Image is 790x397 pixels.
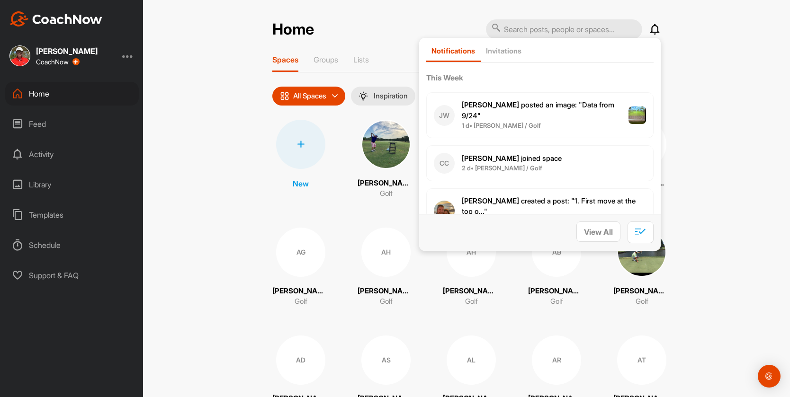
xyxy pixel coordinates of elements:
a: [PERSON_NAME]Golf [358,120,414,199]
img: menuIcon [359,91,368,101]
p: Lists [353,55,369,64]
span: joined space [462,154,562,163]
a: AH[PERSON_NAME]Golf [443,228,500,307]
input: Search posts, people or spaces... [486,19,642,39]
p: Golf [636,296,648,307]
p: Groups [314,55,338,64]
a: AB[PERSON_NAME]Golf [528,228,585,307]
div: AT [617,335,666,385]
p: Golf [295,296,307,307]
div: CoachNow [36,58,80,66]
img: icon [280,91,289,101]
b: [PERSON_NAME] [462,196,519,205]
b: [PERSON_NAME] [462,154,519,163]
p: [PERSON_NAME] [613,286,670,297]
div: Library [5,173,139,196]
div: Feed [5,112,139,136]
p: [PERSON_NAME] [358,286,414,297]
div: CC [434,153,455,174]
div: Support & FAQ [5,264,139,287]
div: AG [276,228,325,277]
a: [PERSON_NAME]Golf [613,228,670,307]
p: [PERSON_NAME] [443,286,500,297]
p: Notifications [431,46,475,55]
div: Home [5,82,139,106]
div: AL [447,335,496,385]
div: Activity [5,142,139,166]
div: JW [434,105,455,126]
div: [PERSON_NAME] [36,47,98,55]
div: AS [361,335,411,385]
span: View All [584,227,613,237]
div: AB [532,228,581,277]
b: [PERSON_NAME] [462,100,519,109]
h2: Home [272,20,314,39]
p: Spaces [272,55,298,64]
p: New [293,178,309,189]
label: This Week [426,72,654,83]
img: square_937d7000b8709369284fc8976758372e.jpg [617,228,666,277]
p: [PERSON_NAME] [528,286,585,297]
div: AH [361,228,411,277]
p: All Spaces [293,92,326,100]
div: AH [447,228,496,277]
p: [PERSON_NAME] [272,286,329,297]
img: square_9011ed703bdf34dddc69f87129ca1fc2.jpg [9,45,30,66]
img: CoachNow [9,11,102,26]
p: Golf [380,188,393,199]
button: View All [576,221,620,242]
div: AD [276,335,325,385]
a: AH[PERSON_NAME]Golf [358,228,414,307]
b: 2 d • [PERSON_NAME] / Golf [462,164,542,172]
span: created a post : "1. First move at the top o..." [462,196,636,216]
div: AR [532,335,581,385]
p: Golf [380,296,393,307]
p: Golf [465,296,478,307]
span: posted an image : " Data from 9/24 " [462,100,614,120]
p: Inspiration [374,92,408,100]
img: post image [628,106,646,124]
div: Templates [5,203,139,227]
p: Invitations [486,46,521,55]
div: Open Intercom Messenger [758,365,781,388]
b: 1 d • [PERSON_NAME] / Golf [462,122,541,129]
img: square_6a2c5f456f64983ec7194669b877a3cb.jpg [361,120,411,169]
p: Golf [550,296,563,307]
div: Schedule [5,233,139,257]
img: user avatar [434,201,455,221]
a: AG[PERSON_NAME]Golf [272,228,329,307]
p: [PERSON_NAME] [358,178,414,189]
